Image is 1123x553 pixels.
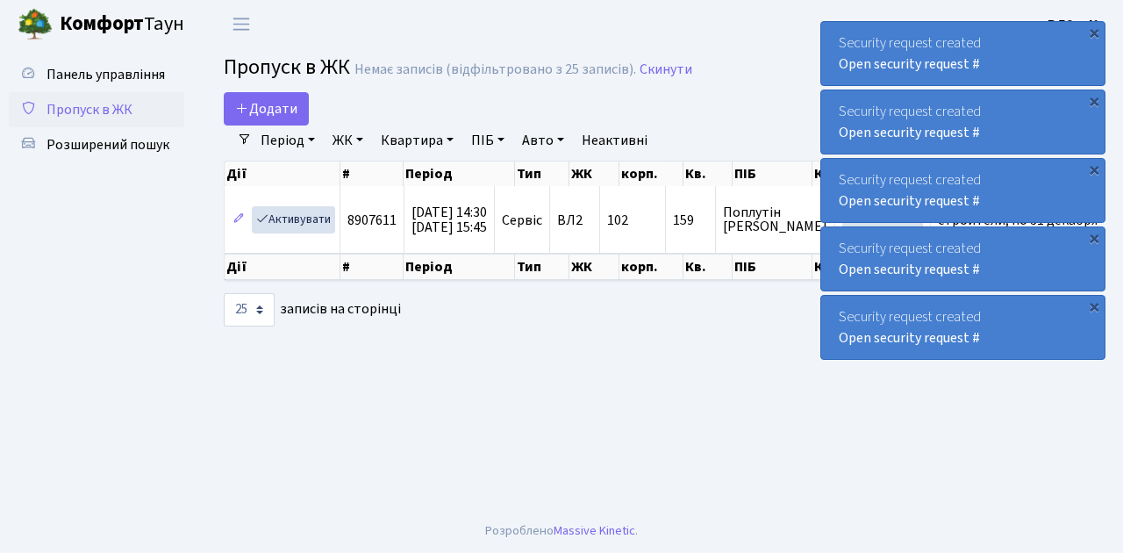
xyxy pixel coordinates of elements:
span: 102 [607,211,628,230]
div: Security request created [821,296,1105,359]
a: Панель управління [9,57,184,92]
a: Скинути [640,61,692,78]
th: Період [404,254,515,280]
a: ВЛ2 -. К. [1048,14,1102,35]
a: Пропуск в ЖК [9,92,184,127]
img: logo.png [18,7,53,42]
div: Немає записів (відфільтровано з 25 записів). [354,61,636,78]
a: Open security request # [839,328,980,348]
span: Пропуск в ЖК [224,52,350,83]
div: × [1085,24,1103,41]
span: Панель управління [46,65,165,84]
button: Переключити навігацію [219,10,263,39]
th: Дії [225,254,340,280]
div: Security request created [821,22,1105,85]
span: Сервіс [502,213,542,227]
th: ЖК [569,254,619,280]
th: корп. [619,254,683,280]
div: Security request created [821,227,1105,291]
a: Open security request # [839,260,980,279]
a: ЖК [325,126,370,155]
a: ПІБ [464,126,511,155]
span: Додати [235,99,297,118]
div: × [1085,229,1103,247]
th: Період [404,162,515,186]
th: Кв. [683,162,733,186]
th: Контакти [812,254,902,280]
th: корп. [619,162,683,186]
th: ПІБ [733,162,812,186]
a: Додати [224,92,309,126]
span: Розширений пошук [46,135,169,154]
th: Дії [225,162,340,186]
th: # [340,162,404,186]
select: записів на сторінці [224,293,275,327]
span: 8907611 [347,211,397,230]
span: ВЛ2 [557,213,592,227]
div: Security request created [821,159,1105,222]
a: Активувати [252,206,335,233]
b: Комфорт [60,10,144,38]
a: Open security request # [839,191,980,211]
div: × [1085,298,1103,315]
a: Період [254,126,322,155]
a: Квартира [374,126,461,155]
a: Open security request # [839,54,980,74]
div: Security request created [821,90,1105,154]
th: Тип [515,162,569,186]
th: # [340,254,404,280]
span: Поплутін [PERSON_NAME] [723,205,827,233]
div: × [1085,161,1103,178]
a: Неактивні [575,126,654,155]
label: записів на сторінці [224,293,401,327]
a: Open security request # [839,123,980,142]
span: Пропуск в ЖК [46,100,132,119]
th: Кв. [683,254,733,280]
a: Авто [515,126,571,155]
th: Контакти [812,162,902,186]
span: 159 [673,213,708,227]
th: ПІБ [733,254,812,280]
div: Розроблено . [485,521,638,541]
a: Massive Kinetic [554,521,635,540]
a: Розширений пошук [9,127,184,162]
span: [DATE] 14:30 [DATE] 15:45 [411,203,487,237]
th: Тип [515,254,569,280]
div: × [1085,92,1103,110]
b: ВЛ2 -. К. [1048,15,1102,34]
span: Таун [60,10,184,39]
th: ЖК [569,162,619,186]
